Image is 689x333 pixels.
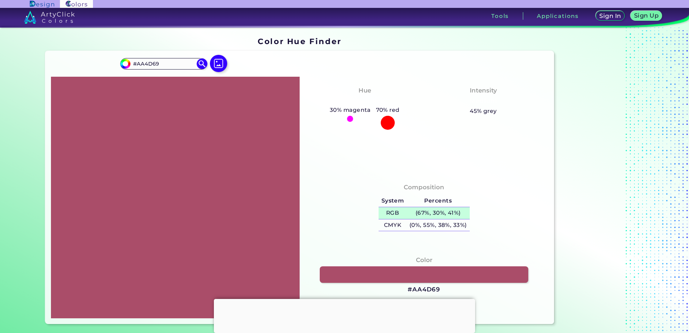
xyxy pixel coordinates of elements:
[407,195,469,207] h5: Percents
[373,105,403,115] h5: 70% red
[537,13,579,19] h3: Applications
[258,36,341,47] h1: Color Hue Finder
[600,13,620,19] h5: Sign In
[557,34,647,327] iframe: Advertisement
[130,59,197,69] input: type color..
[379,219,407,231] h5: CMYK
[358,85,371,96] h4: Hue
[408,285,440,294] h3: #AA4D69
[635,13,657,18] h5: Sign Up
[470,106,497,116] h5: 45% grey
[327,105,373,115] h5: 30% magenta
[407,219,469,231] h5: (0%, 55%, 38%, 33%)
[404,182,444,192] h4: Composition
[197,58,207,69] img: icon search
[379,195,407,207] h5: System
[467,97,500,105] h3: Medium
[416,255,432,265] h4: Color
[24,11,75,24] img: logo_artyclick_colors_white.svg
[379,207,407,219] h5: RGB
[632,11,660,20] a: Sign Up
[341,97,388,105] h3: Pinkish Red
[30,1,54,8] img: ArtyClick Design logo
[491,13,509,19] h3: Tools
[597,11,623,20] a: Sign In
[407,207,469,219] h5: (67%, 30%, 41%)
[210,55,227,72] img: icon picture
[214,299,475,331] iframe: Advertisement
[470,85,497,96] h4: Intensity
